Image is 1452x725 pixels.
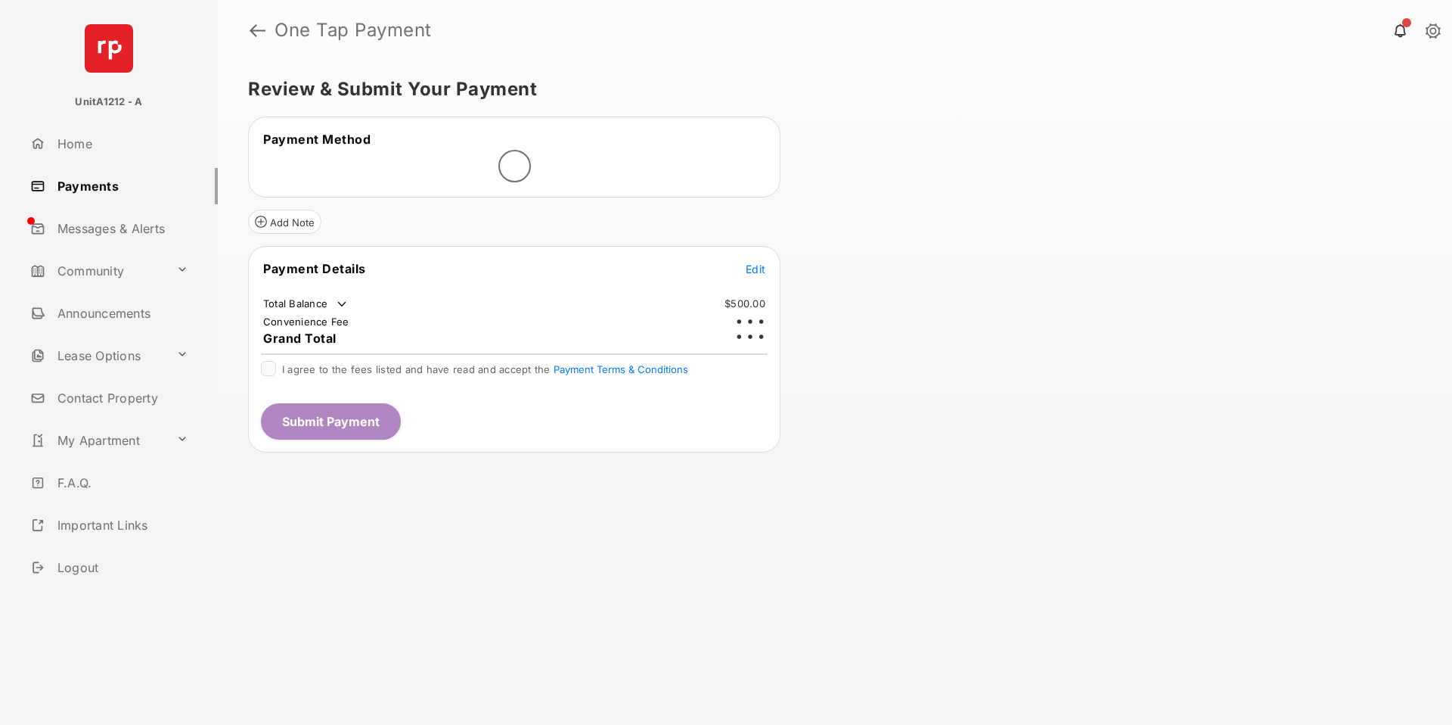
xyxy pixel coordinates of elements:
[746,263,765,275] span: Edit
[248,210,321,234] button: Add Note
[554,363,688,375] button: I agree to the fees listed and have read and accept the
[262,297,349,312] td: Total Balance
[263,132,371,147] span: Payment Method
[275,21,432,39] strong: One Tap Payment
[24,507,194,543] a: Important Links
[282,363,688,375] span: I agree to the fees listed and have read and accept the
[24,380,218,416] a: Contact Property
[24,253,170,289] a: Community
[248,80,1410,98] h5: Review & Submit Your Payment
[262,315,350,328] td: Convenience Fee
[263,331,337,346] span: Grand Total
[24,295,218,331] a: Announcements
[75,95,142,110] p: UnitA1212 - A
[24,126,218,162] a: Home
[24,549,218,586] a: Logout
[85,24,133,73] img: svg+xml;base64,PHN2ZyB4bWxucz0iaHR0cDovL3d3dy53My5vcmcvMjAwMC9zdmciIHdpZHRoPSI2NCIgaGVpZ2h0PSI2NC...
[261,403,401,440] button: Submit Payment
[724,297,766,310] td: $500.00
[24,465,218,501] a: F.A.Q.
[24,168,218,204] a: Payments
[24,338,170,374] a: Lease Options
[24,210,218,247] a: Messages & Alerts
[746,261,765,276] button: Edit
[263,261,366,276] span: Payment Details
[24,422,170,459] a: My Apartment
